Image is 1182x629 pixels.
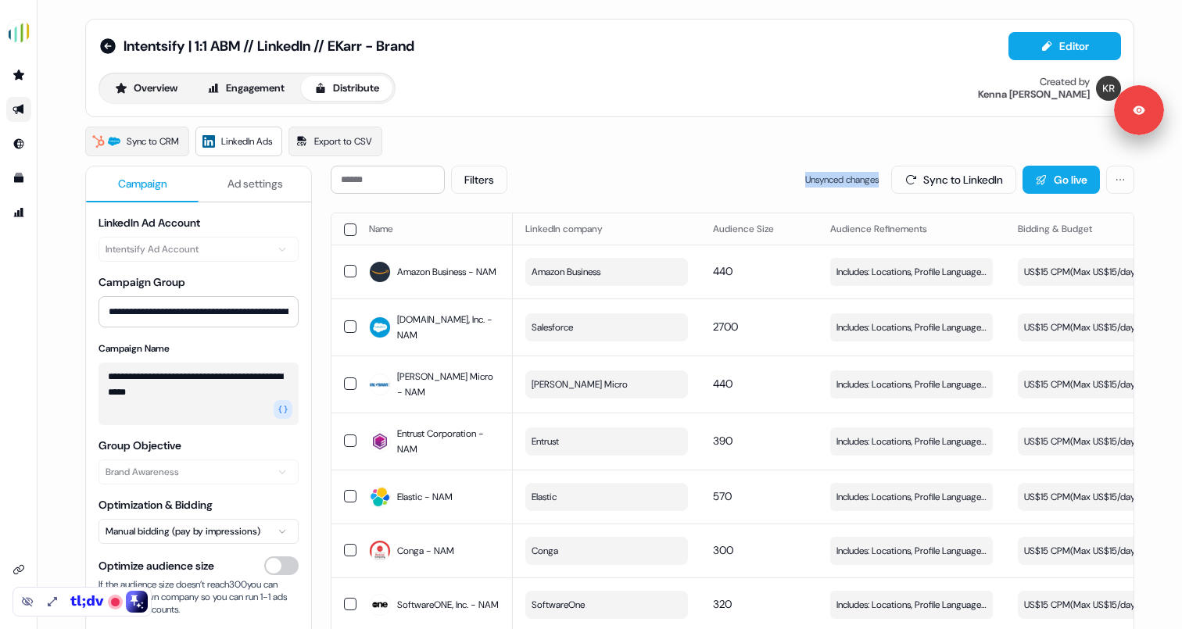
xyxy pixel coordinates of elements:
[1024,264,1138,280] div: US$15 CPM ( Max US$15/day )
[98,438,181,452] label: Group Objective
[397,369,500,400] span: [PERSON_NAME] Micro - NAM
[288,127,382,156] a: Export to CSV
[1008,40,1121,56] a: Editor
[1023,166,1100,194] button: Go live
[836,543,987,559] span: Includes: Locations, Profile Language, Job Functions, Job Levels / Excludes: Job Levels
[1018,370,1180,398] button: US$15 CPM(Max US$15/day)
[978,88,1090,101] div: Kenna [PERSON_NAME]
[127,134,179,149] span: Sync to CRM
[830,427,993,456] button: Includes: Locations, Profile Language, Job Functions, Job Levels / Excludes: Job Levels
[451,166,507,194] button: Filters
[1106,166,1134,194] button: More actions
[830,313,993,341] button: Includes: Locations, Profile Language, Job Levels, Job Functions / Excludes: Job Levels
[98,498,213,512] label: Optimization & Bidding
[830,483,993,511] button: Includes: Locations, Profile Language, Job Levels, Job Functions / Excludes: Job Levels
[830,370,993,398] button: Includes: Locations, Profile Language, Job Levels, Job Functions / Excludes: Job Levels
[525,483,688,511] button: Elastic
[836,434,987,449] span: Includes: Locations, Profile Language, Job Functions, Job Levels / Excludes: Job Levels
[525,258,688,286] button: Amazon Business
[195,127,282,156] a: LinkedIn Ads
[513,213,700,245] th: LinkedIn company
[98,558,214,574] span: Optimize audience size
[830,537,993,565] button: Includes: Locations, Profile Language, Job Functions, Job Levels / Excludes: Job Levels
[98,578,299,616] span: If the audience size doesn’t reach 300 you can enroll your own company so you can run 1-1 ads for...
[525,591,688,619] button: SoftwareOne
[532,264,600,280] span: Amazon Business
[1040,76,1090,88] div: Created by
[314,134,372,149] span: Export to CSV
[1024,434,1138,449] div: US$15 CPM ( Max US$15/day )
[102,76,191,101] button: Overview
[264,556,299,575] button: Optimize audience size
[713,377,732,391] span: 440
[805,172,879,188] span: Unsynced changes
[1024,597,1138,613] div: US$15 CPM ( Max US$15/day )
[397,597,499,613] span: SoftwareONE, Inc. - NAM
[532,320,573,335] span: Salesforce
[836,320,987,335] span: Includes: Locations, Profile Language, Job Levels, Job Functions / Excludes: Job Levels
[194,76,298,101] button: Engagement
[1018,258,1180,286] button: US$15 CPM(Max US$15/day)
[1018,537,1180,565] button: US$15 CPM(Max US$15/day)
[1096,76,1121,101] img: Kenna
[713,434,732,448] span: 390
[532,489,557,505] span: Elastic
[1018,483,1180,511] button: US$15 CPM(Max US$15/day)
[98,275,185,289] label: Campaign Group
[532,543,558,559] span: Conga
[1024,489,1138,505] div: US$15 CPM ( Max US$15/day )
[1018,313,1180,341] button: US$15 CPM(Max US$15/day)
[98,342,170,355] label: Campaign Name
[532,377,628,392] span: [PERSON_NAME] Micro
[1018,591,1180,619] button: US$15 CPM(Max US$15/day)
[713,489,732,503] span: 570
[525,537,688,565] button: Conga
[713,597,732,611] span: 320
[836,597,987,613] span: Includes: Locations, Profile Language, Job Functions, Job Levels / Excludes: Job Levels
[836,264,987,280] span: Includes: Locations, Profile Language, Job Functions, Job Levels / Excludes: Job Levels
[836,489,987,505] span: Includes: Locations, Profile Language, Job Levels, Job Functions / Excludes: Job Levels
[227,176,283,191] span: Ad settings
[700,213,818,245] th: Audience Size
[356,213,513,245] th: Name
[397,312,500,343] span: [DOMAIN_NAME], Inc. - NAM
[532,597,585,613] span: SoftwareOne
[6,591,31,616] a: Go to integrations
[124,37,414,55] span: Intentsify | 1:1 ABM // LinkedIn // EKarr - Brand
[713,543,733,557] span: 300
[818,213,1005,245] th: Audience Refinements
[713,264,732,278] span: 440
[221,134,272,149] span: LinkedIn Ads
[397,264,496,280] span: Amazon Business - NAM
[532,434,559,449] span: Entrust
[830,258,993,286] button: Includes: Locations, Profile Language, Job Functions, Job Levels / Excludes: Job Levels
[891,166,1016,194] button: Sync to LinkedIn
[397,543,454,559] span: Conga - NAM
[1024,377,1138,392] div: US$15 CPM ( Max US$15/day )
[6,557,31,582] a: Go to integrations
[836,377,987,392] span: Includes: Locations, Profile Language, Job Levels, Job Functions / Excludes: Job Levels
[6,131,31,156] a: Go to Inbound
[118,176,167,191] span: Campaign
[1024,543,1138,559] div: US$15 CPM ( Max US$15/day )
[525,370,688,398] button: [PERSON_NAME] Micro
[301,76,392,101] button: Distribute
[6,200,31,225] a: Go to attribution
[713,320,738,334] span: 2700
[397,489,453,505] span: Elastic - NAM
[98,216,200,230] label: LinkedIn Ad Account
[6,97,31,122] a: Go to outbound experience
[525,313,688,341] button: Salesforce
[85,127,189,156] a: Sync to CRM
[1018,427,1180,456] button: US$15 CPM(Max US$15/day)
[525,427,688,456] button: Entrust
[6,63,31,88] a: Go to prospects
[1008,32,1121,60] button: Editor
[397,426,500,457] span: Entrust Corporation - NAM
[1024,320,1138,335] div: US$15 CPM ( Max US$15/day )
[6,166,31,191] a: Go to templates
[830,591,993,619] button: Includes: Locations, Profile Language, Job Functions, Job Levels / Excludes: Job Levels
